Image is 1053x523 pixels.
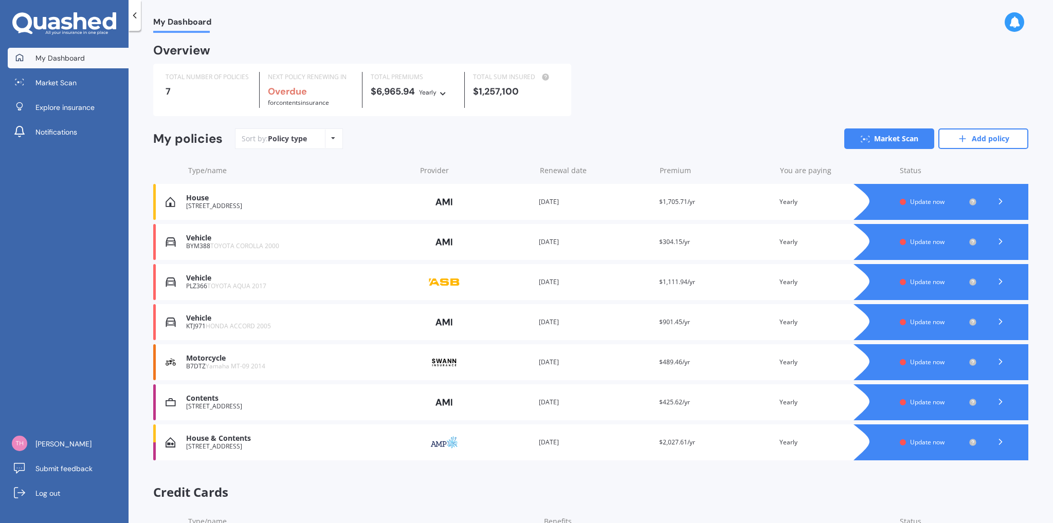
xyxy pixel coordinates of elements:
[186,283,410,290] div: PLZ366
[660,165,771,176] div: Premium
[910,398,945,406] span: Update now
[910,358,945,366] span: Update now
[419,433,470,452] img: AMP
[419,393,470,412] img: AMI
[206,322,271,330] span: HONDA ACCORD 2005
[371,86,456,98] div: $6,965.94
[539,277,651,287] div: [DATE]
[659,358,690,366] span: $489.46/yr
[186,234,410,242] div: Vehicle
[207,282,266,290] span: TOYOTA AQUA 2017
[419,192,470,212] img: AMI
[910,277,945,286] span: Update now
[419,232,470,252] img: AMI
[420,165,532,176] div: Provider
[910,197,945,206] span: Update now
[186,274,410,283] div: Vehicle
[186,314,410,323] div: Vehicle
[268,72,353,82] div: NEXT POLICY RENEWING IN
[419,272,470,292] img: ASB
[8,434,129,454] a: [PERSON_NAME]
[166,237,176,247] img: Vehicle
[844,128,934,149] a: Market Scan
[8,72,129,93] a: Market Scan
[153,485,1028,500] span: Credit Cards
[473,86,558,97] div: $1,257,100
[779,357,892,367] div: Yearly
[8,122,129,142] a: Notifications
[910,438,945,446] span: Update now
[539,357,651,367] div: [DATE]
[659,277,695,286] span: $1,111.94/yr
[659,438,695,446] span: $2,027.61/yr
[35,102,95,113] span: Explore insurance
[186,242,410,250] div: BYM388
[268,98,329,107] span: for Contents insurance
[186,194,410,202] div: House
[35,463,93,474] span: Submit feedback
[166,317,176,327] img: Vehicle
[779,317,892,327] div: Yearly
[779,277,892,287] div: Yearly
[206,362,265,370] span: Yamaha MT-09 2014
[419,87,437,98] div: Yearly
[186,434,410,443] div: House & Contents
[186,323,410,330] div: KTJ971
[539,317,651,327] div: [DATE]
[35,78,77,88] span: Market Scan
[780,165,892,176] div: You are paying
[779,437,892,447] div: Yearly
[900,165,977,176] div: Status
[153,132,223,146] div: My policies
[659,398,690,406] span: $425.62/yr
[539,197,651,207] div: [DATE]
[166,277,176,287] img: Vehicle
[779,397,892,407] div: Yearly
[938,128,1028,149] a: Add policy
[12,436,27,451] img: 16dd67f8686ffb12c25819cc59cfebe3
[166,86,251,97] div: 7
[153,45,210,55] div: Overview
[659,317,690,326] span: $901.45/yr
[35,439,92,449] span: [PERSON_NAME]
[166,357,176,367] img: Motorcycle
[210,241,279,250] span: TOYOTA COROLLA 2000
[35,53,85,63] span: My Dashboard
[419,312,470,332] img: AMI
[188,165,412,176] div: Type/name
[8,97,129,118] a: Explore insurance
[473,72,558,82] div: TOTAL SUM INSURED
[539,237,651,247] div: [DATE]
[166,437,175,447] img: House & Contents
[8,483,129,503] a: Log out
[35,488,60,498] span: Log out
[910,237,945,246] span: Update now
[539,397,651,407] div: [DATE]
[659,197,695,206] span: $1,705.71/yr
[8,48,129,68] a: My Dashboard
[540,165,651,176] div: Renewal date
[242,134,307,144] div: Sort by:
[186,202,410,210] div: [STREET_ADDRESS]
[166,197,175,207] img: House
[186,363,410,370] div: B7DTZ
[8,458,129,479] a: Submit feedback
[779,237,892,247] div: Yearly
[371,72,456,82] div: TOTAL PREMIUMS
[268,85,307,98] b: Overdue
[779,197,892,207] div: Yearly
[186,403,410,410] div: [STREET_ADDRESS]
[539,437,651,447] div: [DATE]
[166,397,176,407] img: Contents
[268,134,307,144] div: Policy type
[419,353,470,371] img: Swann
[186,354,410,363] div: Motorcycle
[35,127,77,137] span: Notifications
[910,317,945,326] span: Update now
[186,394,410,403] div: Contents
[166,72,251,82] div: TOTAL NUMBER OF POLICIES
[186,443,410,450] div: [STREET_ADDRESS]
[153,17,211,31] span: My Dashboard
[659,237,690,246] span: $304.15/yr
